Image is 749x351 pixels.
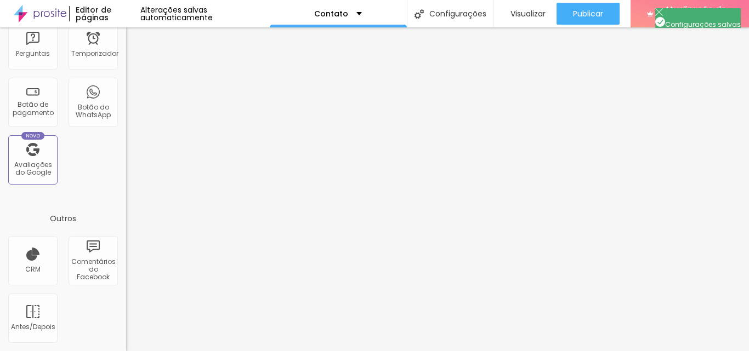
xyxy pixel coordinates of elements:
[655,17,665,27] img: Ícone
[655,8,663,16] img: Ícone
[26,133,41,139] font: Novo
[510,8,546,19] font: Visualizar
[13,100,54,117] font: Botão de pagamento
[415,9,424,19] img: Ícone
[314,8,348,19] font: Contato
[126,27,749,351] iframe: Editor
[76,102,111,119] font: Botão do WhatsApp
[557,3,620,25] button: Publicar
[429,8,486,19] font: Configurações
[16,49,50,58] font: Perguntas
[25,264,41,274] font: CRM
[140,4,213,23] font: Alterações salvas automaticamente
[11,322,55,331] font: Antes/Depois
[573,8,603,19] font: Publicar
[665,20,741,29] font: Configurações salvas
[50,213,76,224] font: Outros
[71,257,116,282] font: Comentários do Facebook
[494,3,557,25] button: Visualizar
[76,4,111,23] font: Editor de páginas
[665,3,727,24] font: Atualização do Fazer
[14,160,52,177] font: Avaliações do Google
[71,49,118,58] font: Temporizador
